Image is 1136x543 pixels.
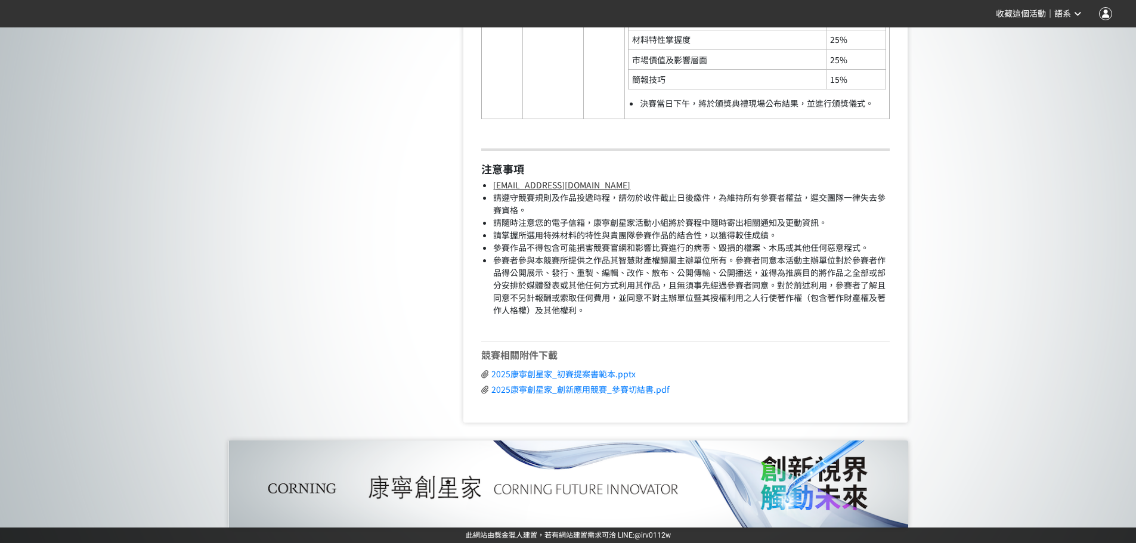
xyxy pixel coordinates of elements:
[827,30,886,49] td: 25%
[493,191,890,216] li: 請遵守競賽規則及作品投遞時程，請勿於收件截止日後繳件，為維持所有參賽者權益，遲交團隊一律失去參賽資格。
[640,97,886,110] li: 決賽當日下午，將於頒獎典禮現場公布結果，並進行頒獎儀式。
[493,254,890,329] li: 參賽者參與本競賽所提供之作品其智慧財產權歸屬主辦單位所有。參賽者同意本活動主辦單位對於參賽者作品得公開展示、發行、重製、編輯、改作、散布、公開傳輸、公開播送，並得為推廣目的將作品之全部或部分安排...
[481,347,890,362] div: 競賽相關附件下載
[491,383,670,395] a: 2025康寧創星家_創新應用競賽_參賽切結書.pdf
[827,70,886,89] td: 15%
[629,30,827,49] td: 材料特性掌握度
[228,440,908,528] img: 5ccf6616-650f-4edf-86c4-77969394d0bc.png
[493,229,890,241] li: 請掌握所選用特殊材料的特性與貴團隊參賽作品的結合性，以獲得較佳成績。
[481,161,524,176] strong: 注意事項
[491,368,636,380] a: 2025康寧創星家_初賽提案書範本.pptx
[493,179,630,191] a: [EMAIL_ADDRESS][DOMAIN_NAME]
[827,49,886,69] td: 25%
[1054,9,1071,18] span: 語系
[1046,8,1054,20] span: ｜
[493,241,890,254] li: 參賽作品不得包含可能損害競賽官網和影響比賽進行的病毒、毀損的檔案、木馬或其他任何惡意程式。
[466,531,602,539] a: 此網站由獎金獵人建置，若有網站建置需求
[629,70,827,89] td: 簡報技巧
[996,9,1046,18] span: 收藏這個活動
[634,531,671,539] a: @irv0112w
[629,49,827,69] td: 市場價值及影響層面
[466,531,671,539] span: 可洽 LINE:
[493,216,890,229] li: 請隨時注意您的電子信箱，康寧創星家活動小組將於賽程中隨時寄出相關通知及更動資訊。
